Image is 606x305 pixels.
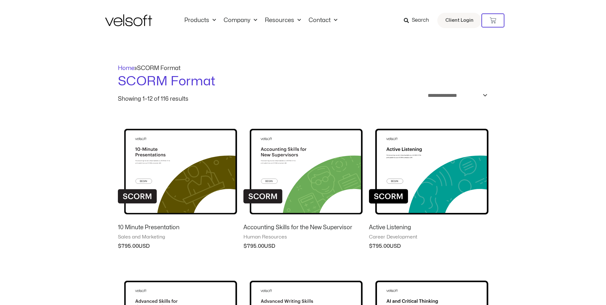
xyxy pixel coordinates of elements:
[118,66,180,71] span: »
[243,224,363,231] h2: Accounting Skills for the New Supervisor
[118,234,237,240] span: Sales and Marketing
[243,115,363,219] img: Accounting Skills for the New Supervisor
[118,244,121,249] span: $
[369,224,488,231] h2: Active Listening
[118,115,237,219] img: 10 Minute Presentation
[424,90,488,100] select: Shop order
[305,17,341,24] a: ContactMenu Toggle
[369,115,488,219] img: Active Listening
[404,15,433,26] a: Search
[437,13,481,28] a: Client Login
[118,224,237,234] a: 10 Minute Presentation
[369,224,488,234] a: Active Listening
[369,244,390,249] bdi: 795.00
[412,16,429,25] span: Search
[243,244,264,249] bdi: 795.00
[369,234,488,240] span: Career Development
[118,66,134,71] a: Home
[180,17,220,24] a: ProductsMenu Toggle
[105,14,152,26] img: Velsoft Training Materials
[261,17,305,24] a: ResourcesMenu Toggle
[118,96,188,102] p: Showing 1–12 of 116 results
[243,244,247,249] span: $
[180,17,341,24] nav: Menu
[243,224,363,234] a: Accounting Skills for the New Supervisor
[118,244,139,249] bdi: 795.00
[369,244,372,249] span: $
[445,16,473,25] span: Client Login
[118,73,488,90] h1: SCORM Format
[220,17,261,24] a: CompanyMenu Toggle
[137,66,180,71] span: SCORM Format
[243,234,363,240] span: Human Resources
[118,224,237,231] h2: 10 Minute Presentation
